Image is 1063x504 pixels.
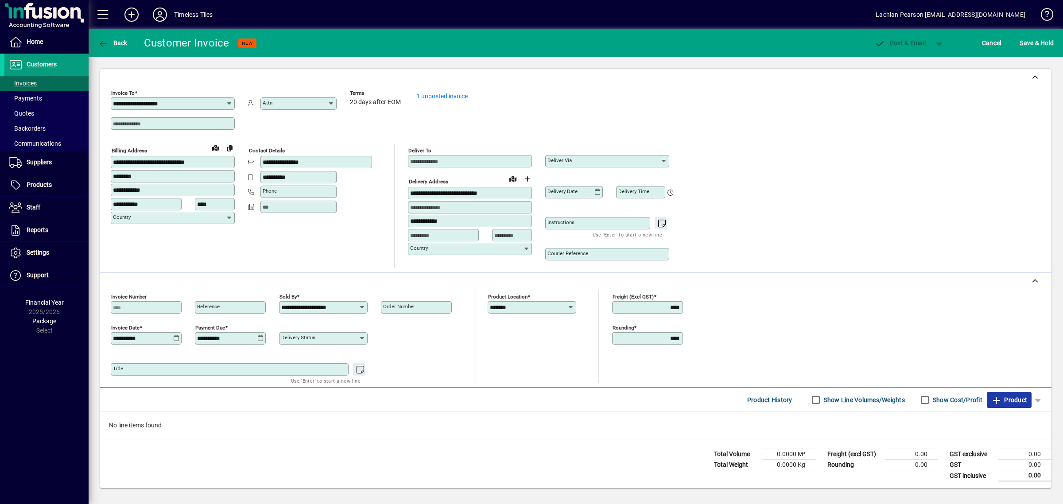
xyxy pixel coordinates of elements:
a: View on map [506,171,520,186]
div: Customer Invoice [144,36,229,50]
button: Product History [744,392,796,408]
td: 0.0000 M³ [763,449,816,460]
button: Save & Hold [1017,35,1056,51]
span: Product History [747,393,792,407]
a: Home [4,31,89,53]
button: Copy to Delivery address [223,141,237,155]
span: Invoices [9,80,37,87]
mat-label: Invoice number [111,294,147,300]
mat-label: Country [113,214,131,220]
span: Settings [27,249,49,256]
a: Reports [4,219,89,241]
a: Backorders [4,121,89,136]
mat-label: Courier Reference [547,250,588,256]
a: Suppliers [4,151,89,174]
mat-label: Invoice date [111,325,140,331]
span: Back [98,39,128,47]
mat-label: Deliver To [408,147,431,154]
span: 20 days after EOM [350,99,401,106]
div: Lachlan Pearson [EMAIL_ADDRESS][DOMAIN_NAME] [876,8,1025,22]
mat-label: Country [410,245,428,251]
mat-label: Order number [383,303,415,310]
button: Product [987,392,1032,408]
a: Support [4,264,89,287]
span: Communications [9,140,61,147]
td: GST exclusive [945,449,998,460]
mat-label: Instructions [547,219,574,225]
span: Package [32,318,56,325]
button: Back [96,35,130,51]
a: Payments [4,91,89,106]
span: NEW [242,40,253,46]
mat-label: Attn [263,100,272,106]
td: 0.0000 Kg [763,460,816,470]
button: Choose address [520,172,534,186]
mat-label: Delivery time [618,188,649,194]
span: Customers [27,61,57,68]
span: S [1020,39,1023,47]
mat-label: Reference [197,303,220,310]
td: 0.00 [998,460,1051,470]
span: Home [27,38,43,45]
mat-label: Freight (excl GST) [613,294,654,300]
a: Communications [4,136,89,151]
mat-label: Product location [488,294,528,300]
td: GST inclusive [945,470,998,481]
button: Profile [146,7,174,23]
td: 0.00 [885,460,938,470]
td: Rounding [823,460,885,470]
div: Timeless Tiles [174,8,213,22]
span: Products [27,181,52,188]
span: Quotes [9,110,34,117]
span: Backorders [9,125,46,132]
td: Total Weight [710,460,763,470]
mat-hint: Use 'Enter' to start a new line [593,229,662,240]
label: Show Line Volumes/Weights [822,395,905,404]
mat-label: Title [113,365,123,372]
div: No line items found [100,412,1051,439]
button: Add [117,7,146,23]
button: Post & Email [870,35,930,51]
mat-label: Delivery date [547,188,578,194]
app-page-header-button: Back [89,35,137,51]
span: Cancel [982,36,1001,50]
a: View on map [209,140,223,155]
a: Quotes [4,106,89,121]
span: Product [991,393,1027,407]
td: GST [945,460,998,470]
span: Reports [27,226,48,233]
mat-label: Payment due [195,325,225,331]
span: ave & Hold [1020,36,1054,50]
a: 1 unposted invoice [416,93,468,100]
button: Cancel [980,35,1004,51]
span: P [890,39,894,47]
td: 0.00 [885,449,938,460]
mat-hint: Use 'Enter' to start a new line [291,376,361,386]
mat-label: Phone [263,188,277,194]
mat-label: Deliver via [547,157,572,163]
mat-label: Sold by [279,294,297,300]
mat-label: Delivery status [281,334,315,341]
mat-label: Invoice To [111,90,135,96]
mat-label: Rounding [613,325,634,331]
span: ost & Email [874,39,926,47]
td: Total Volume [710,449,763,460]
a: Products [4,174,89,196]
td: Freight (excl GST) [823,449,885,460]
span: Suppliers [27,159,52,166]
a: Settings [4,242,89,264]
label: Show Cost/Profit [931,395,982,404]
a: Staff [4,197,89,219]
td: 0.00 [998,470,1051,481]
span: Support [27,271,49,279]
td: 0.00 [998,449,1051,460]
a: Knowledge Base [1034,2,1052,31]
span: Payments [9,95,42,102]
span: Financial Year [25,299,64,306]
span: Terms [350,90,403,96]
a: Invoices [4,76,89,91]
span: Staff [27,204,40,211]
